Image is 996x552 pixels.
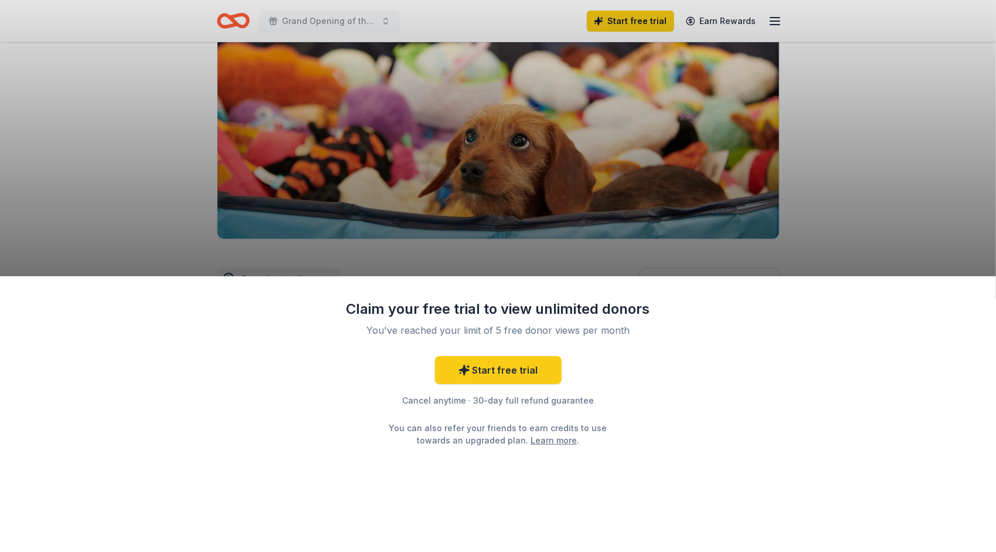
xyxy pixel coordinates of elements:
div: You can also refer your friends to earn credits to use towards an upgraded plan. . [379,422,618,446]
a: Learn more [531,434,577,446]
a: Start free trial [435,356,562,384]
div: You've reached your limit of 5 free donor views per month [360,323,637,337]
div: Claim your free trial to view unlimited donors [346,300,651,319]
div: Cancel anytime · 30-day full refund guarantee [346,394,651,408]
